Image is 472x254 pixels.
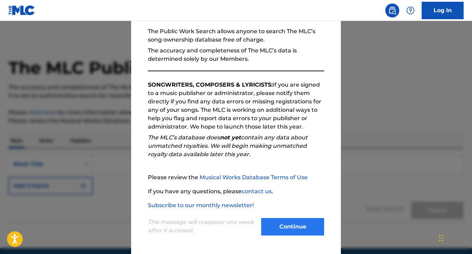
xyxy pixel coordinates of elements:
[148,27,324,44] p: The Public Work Search allows anyone to search The MLC’s song ownership database free of charge.
[148,134,308,158] em: The MLC’s database does contain any data about unmatched royalties. We will begin making unmatche...
[403,3,417,17] div: Help
[220,134,241,141] strong: not yet
[200,174,308,181] a: Musical Works Database Terms of Use
[8,5,35,15] img: MLC Logo
[422,2,464,19] a: Log In
[242,188,272,195] a: contact us
[148,81,273,88] strong: SONGWRITERS, COMPOSERS & LYRICISTS:
[148,202,254,209] a: Subscribe to our monthly newsletter!
[148,81,324,131] p: If you are signed to a music publisher or administrator, please notify them directly if you find ...
[406,6,415,15] img: help
[261,218,324,235] button: Continue
[388,6,396,15] img: search
[148,187,324,196] p: If you have any questions, please .
[437,220,472,254] iframe: Chat Widget
[148,46,324,63] p: The accuracy and completeness of The MLC’s data is determined solely by our Members.
[148,173,324,182] p: Please review the
[148,218,257,235] p: This message will reappear one week after it is closed.
[439,227,443,248] div: Drag
[385,3,399,17] a: Public Search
